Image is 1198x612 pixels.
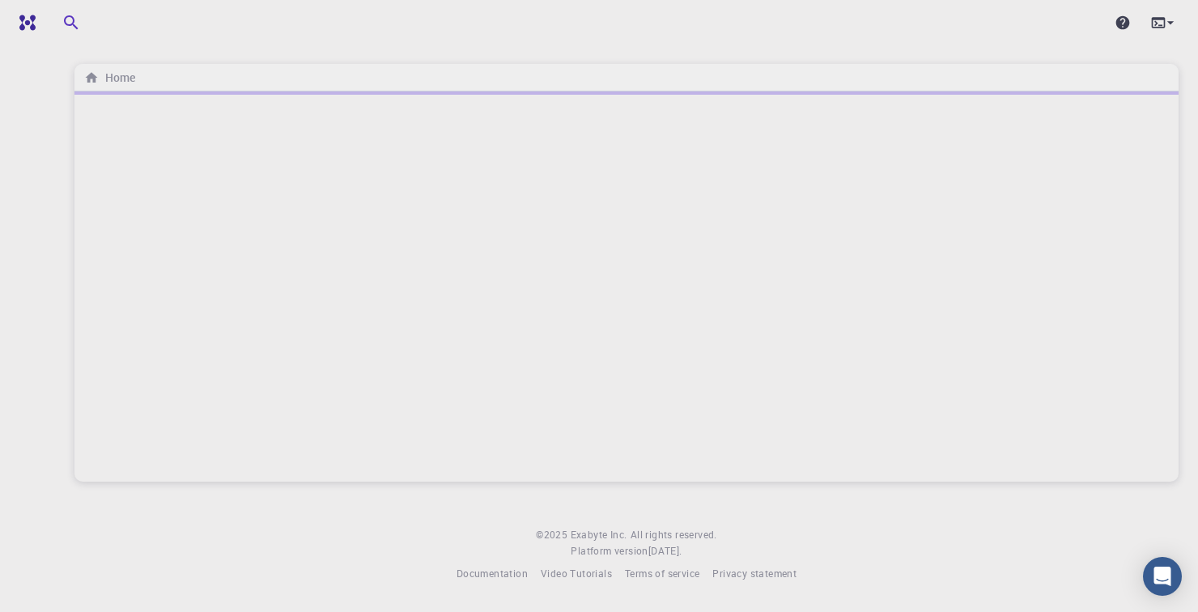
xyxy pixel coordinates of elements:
h6: Home [99,69,135,87]
a: Exabyte Inc. [571,527,627,543]
a: Privacy statement [712,566,797,582]
nav: breadcrumb [81,69,138,87]
span: Privacy statement [712,567,797,580]
a: [DATE]. [648,543,682,559]
a: Documentation [457,566,528,582]
span: Exabyte Inc. [571,528,627,541]
span: Video Tutorials [541,567,612,580]
span: Platform version [571,543,648,559]
span: © 2025 [536,527,570,543]
span: Documentation [457,567,528,580]
img: logo [13,15,36,31]
div: Open Intercom Messenger [1143,557,1182,596]
a: Terms of service [625,566,699,582]
span: Terms of service [625,567,699,580]
span: All rights reserved. [631,527,717,543]
span: [DATE] . [648,544,682,557]
a: Video Tutorials [541,566,612,582]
